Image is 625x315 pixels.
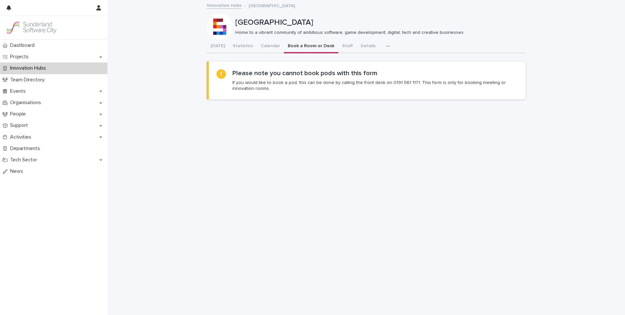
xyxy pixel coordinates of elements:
[7,42,40,48] p: Dashboard
[7,54,34,60] p: Projects
[7,134,36,140] p: Activities
[338,40,357,53] button: Staff
[7,122,33,129] p: Support
[249,2,295,9] p: [GEOGRAPHIC_DATA]
[235,30,521,35] p: Home to a vibrant community of ambitious software, game development, digital, tech and creative b...
[7,65,51,71] p: Innovation Hubs
[357,40,380,53] button: Details
[7,157,42,163] p: Tech Sector
[284,40,338,53] button: Book a Room or Desk
[5,21,57,34] img: Kay6KQejSz2FjblR6DWv
[235,18,523,27] p: [GEOGRAPHIC_DATA]
[7,77,50,83] p: Team Directory
[232,69,377,77] h2: Please note you cannot book pods with this form
[207,1,242,9] a: Innovation Hubs
[207,40,229,53] button: [DATE]
[257,40,284,53] button: Calendar
[7,100,46,106] p: Organisations
[232,80,518,91] p: If you would like to book a pod, this can be done by calling the front desk on 0191 561 1171. Thi...
[7,88,31,94] p: Events
[7,168,28,174] p: News
[7,111,31,117] p: People
[7,145,45,152] p: Departments
[229,40,257,53] button: Statistics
